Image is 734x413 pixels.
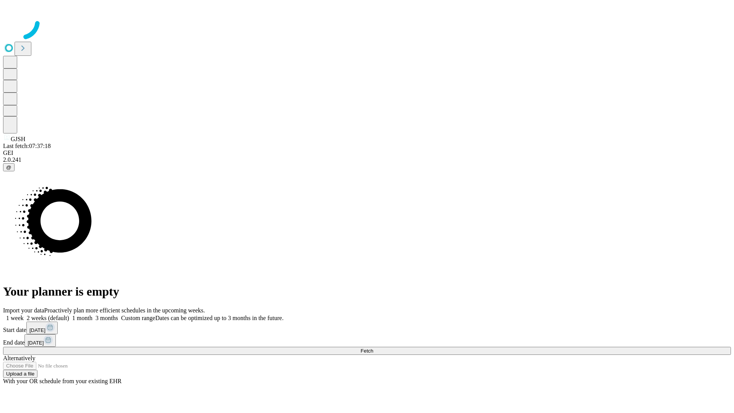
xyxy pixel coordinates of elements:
[11,136,25,142] span: GJSH
[155,315,283,321] span: Dates can be optimized up to 3 months in the future.
[3,307,44,314] span: Import your data
[29,327,45,333] span: [DATE]
[3,378,122,384] span: With your OR schedule from your existing EHR
[6,315,24,321] span: 1 week
[3,156,731,163] div: 2.0.241
[24,334,56,347] button: [DATE]
[3,143,51,149] span: Last fetch: 07:37:18
[3,334,731,347] div: End date
[44,307,205,314] span: Proactively plan more efficient schedules in the upcoming weeks.
[3,370,37,378] button: Upload a file
[3,322,731,334] div: Start date
[361,348,373,354] span: Fetch
[26,322,58,334] button: [DATE]
[3,347,731,355] button: Fetch
[72,315,93,321] span: 1 month
[96,315,118,321] span: 3 months
[3,150,731,156] div: GEI
[3,355,35,361] span: Alternatively
[27,315,69,321] span: 2 weeks (default)
[28,340,44,346] span: [DATE]
[3,163,15,171] button: @
[6,164,11,170] span: @
[3,285,731,299] h1: Your planner is empty
[121,315,155,321] span: Custom range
